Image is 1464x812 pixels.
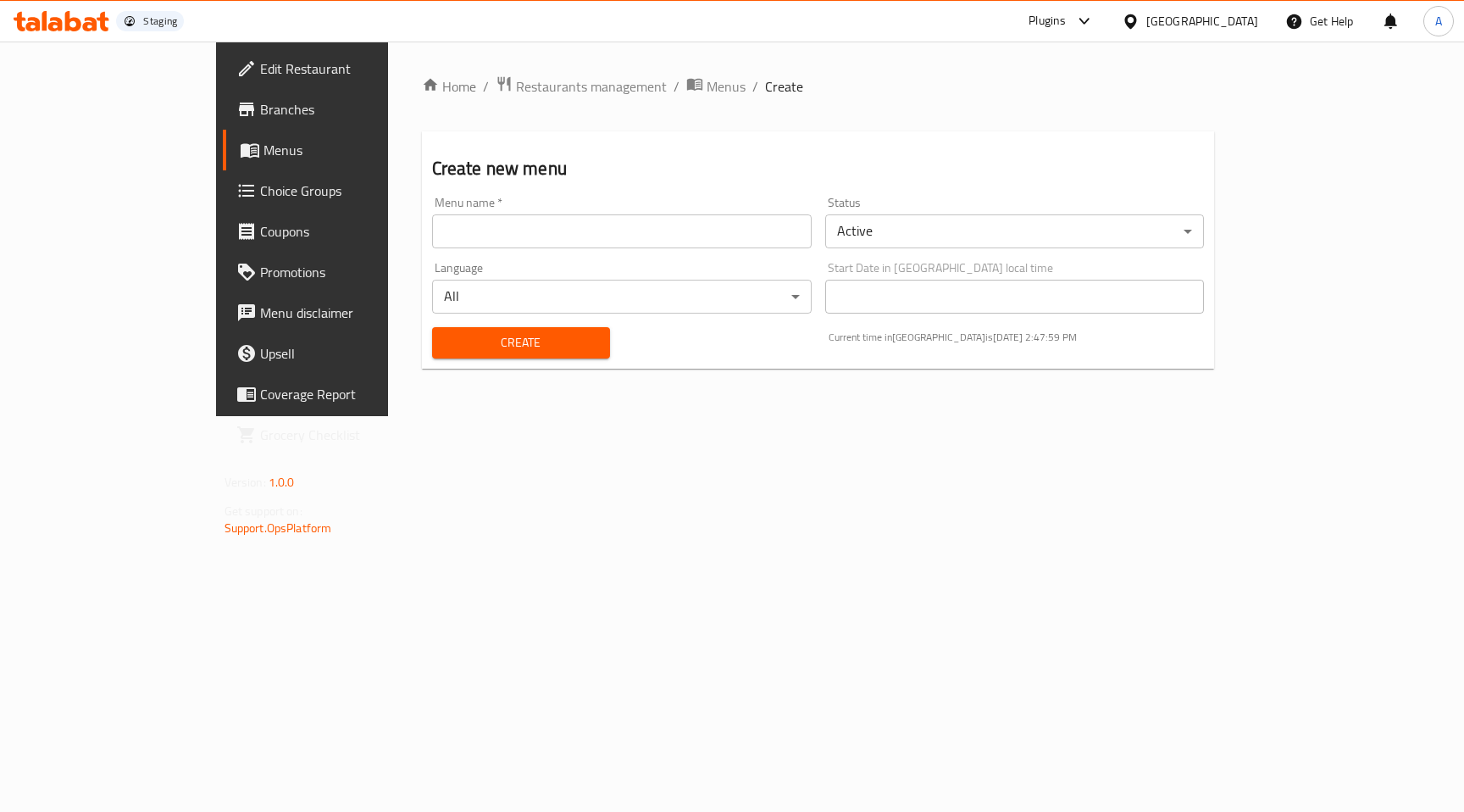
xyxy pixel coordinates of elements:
[260,425,447,445] span: Grocery Checklist
[269,471,295,493] span: 1.0.0
[225,471,266,493] span: Version:
[674,76,679,97] li: /
[223,414,461,455] a: Grocery Checklist
[263,140,447,160] span: Menus
[223,374,461,414] a: Coverage Report
[496,75,667,97] a: Restaurants management
[825,214,1205,248] div: Active
[432,156,1205,181] h2: Create new menu
[223,89,461,130] a: Branches
[225,517,332,539] a: Support.OpsPlatform
[223,292,461,333] a: Menu disclaimer
[260,384,447,404] span: Coverage Report
[223,252,461,292] a: Promotions
[260,58,447,79] span: Edit Restaurant
[422,75,1215,97] nav: breadcrumb
[260,221,447,242] span: Coupons
[432,214,812,248] input: Please enter Menu name
[223,130,461,170] a: Menus
[223,170,461,211] a: Choice Groups
[260,262,447,282] span: Promotions
[260,343,447,364] span: Upsell
[516,76,667,97] span: Restaurants management
[765,76,803,97] span: Create
[1146,12,1258,31] div: [GEOGRAPHIC_DATA]
[225,500,302,522] span: Get support on:
[446,332,596,353] span: Create
[223,211,461,252] a: Coupons
[143,14,177,28] div: Staging
[260,303,447,323] span: Menu disclaimer
[829,330,1205,345] p: Current time in [GEOGRAPHIC_DATA] is [DATE] 2:47:59 PM
[223,48,461,89] a: Edit Restaurant
[1029,11,1066,31] div: Plugins
[260,99,447,120] span: Branches
[432,280,812,314] div: All
[707,76,746,97] span: Menus
[223,333,461,374] a: Upsell
[432,327,610,359] button: Create
[260,181,447,201] span: Choice Groups
[686,75,746,97] a: Menus
[752,76,758,97] li: /
[1435,12,1442,31] span: A
[483,76,489,97] li: /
